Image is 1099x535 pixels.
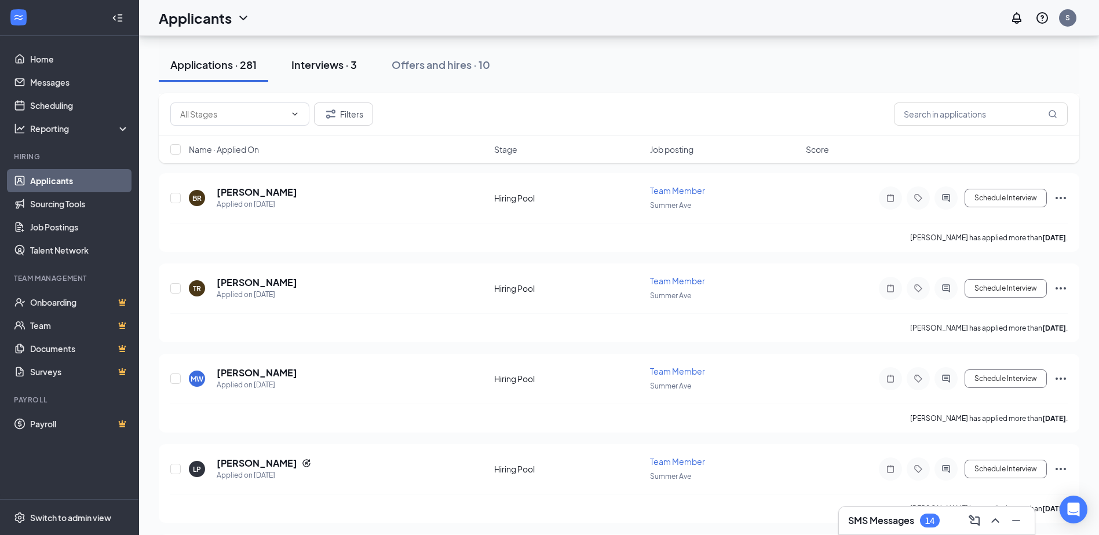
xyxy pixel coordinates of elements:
[290,109,300,119] svg: ChevronDown
[302,459,311,468] svg: Reapply
[1042,414,1066,423] b: [DATE]
[967,514,981,527] svg: ComposeMessage
[939,193,953,203] svg: ActiveChat
[494,144,517,155] span: Stage
[30,215,129,239] a: Job Postings
[494,373,643,384] div: Hiring Pool
[392,57,490,72] div: Offers and hires · 10
[1035,11,1049,25] svg: QuestionInfo
[159,8,232,28] h1: Applicants
[1065,13,1070,23] div: S
[30,412,129,435] a: PayrollCrown
[217,186,297,199] h5: [PERSON_NAME]
[324,107,338,121] svg: Filter
[217,457,297,470] h5: [PERSON_NAME]
[965,369,1047,388] button: Schedule Interview
[806,144,829,155] span: Score
[883,374,897,383] svg: Note
[965,511,984,530] button: ComposeMessage
[1042,504,1066,513] b: [DATE]
[1042,233,1066,242] b: [DATE]
[911,374,925,383] svg: Tag
[191,374,203,384] div: MW
[192,193,202,203] div: BR
[650,185,705,196] span: Team Member
[911,193,925,203] svg: Tag
[650,472,691,481] span: Summer Ave
[1054,191,1068,205] svg: Ellipses
[911,464,925,474] svg: Tag
[193,284,201,294] div: TR
[965,189,1047,207] button: Schedule Interview
[14,152,127,162] div: Hiring
[650,276,705,286] span: Team Member
[939,464,953,474] svg: ActiveChat
[494,283,643,294] div: Hiring Pool
[925,516,934,526] div: 14
[14,123,25,134] svg: Analysis
[217,276,297,289] h5: [PERSON_NAME]
[910,233,1068,243] p: [PERSON_NAME] has applied more than .
[939,374,953,383] svg: ActiveChat
[217,289,297,301] div: Applied on [DATE]
[939,284,953,293] svg: ActiveChat
[910,413,1068,423] p: [PERSON_NAME] has applied more than .
[650,144,693,155] span: Job posting
[14,273,127,283] div: Team Management
[494,463,643,475] div: Hiring Pool
[30,47,129,71] a: Home
[965,279,1047,298] button: Schedule Interview
[910,323,1068,333] p: [PERSON_NAME] has applied more than .
[1054,281,1068,295] svg: Ellipses
[988,514,1002,527] svg: ChevronUp
[193,464,201,474] div: LP
[14,512,25,523] svg: Settings
[30,94,129,117] a: Scheduling
[112,12,123,24] svg: Collapse
[189,144,259,155] span: Name · Applied On
[1054,462,1068,476] svg: Ellipses
[180,108,286,120] input: All Stages
[883,193,897,203] svg: Note
[1007,511,1025,530] button: Minimize
[30,71,129,94] a: Messages
[30,123,130,134] div: Reporting
[965,460,1047,478] button: Schedule Interview
[30,360,129,383] a: SurveysCrown
[1060,496,1087,523] div: Open Intercom Messenger
[894,102,1068,126] input: Search in applications
[1042,324,1066,332] b: [DATE]
[911,284,925,293] svg: Tag
[217,367,297,379] h5: [PERSON_NAME]
[217,379,297,391] div: Applied on [DATE]
[883,464,897,474] svg: Note
[30,169,129,192] a: Applicants
[650,382,691,390] span: Summer Ave
[1009,514,1023,527] svg: Minimize
[170,57,257,72] div: Applications · 281
[986,511,1005,530] button: ChevronUp
[650,456,705,467] span: Team Member
[650,291,691,300] span: Summer Ave
[217,199,297,210] div: Applied on [DATE]
[30,291,129,314] a: OnboardingCrown
[1054,372,1068,386] svg: Ellipses
[30,512,111,523] div: Switch to admin view
[1010,11,1024,25] svg: Notifications
[236,11,250,25] svg: ChevronDown
[291,57,357,72] div: Interviews · 3
[494,192,643,204] div: Hiring Pool
[314,102,373,126] button: Filter Filters
[650,201,691,210] span: Summer Ave
[30,337,129,360] a: DocumentsCrown
[1048,109,1057,119] svg: MagnifyingGlass
[30,314,129,337] a: TeamCrown
[217,470,311,481] div: Applied on [DATE]
[883,284,897,293] svg: Note
[910,504,1068,514] p: [PERSON_NAME] has applied more than .
[30,192,129,215] a: Sourcing Tools
[30,239,129,262] a: Talent Network
[14,395,127,405] div: Payroll
[848,514,914,527] h3: SMS Messages
[13,12,24,23] svg: WorkstreamLogo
